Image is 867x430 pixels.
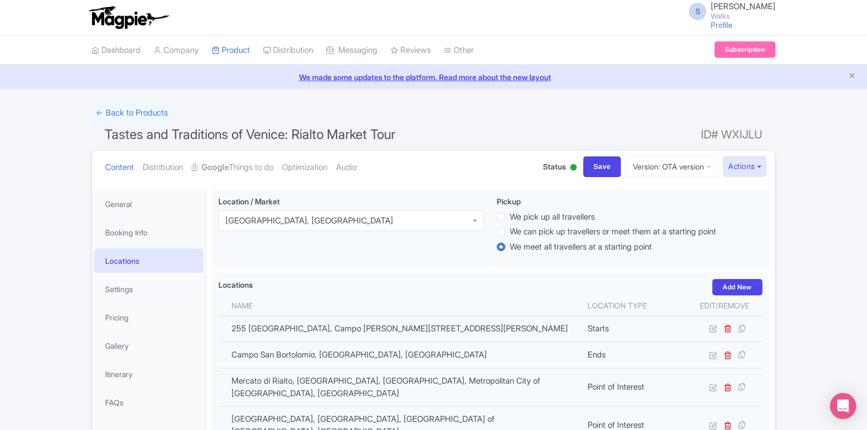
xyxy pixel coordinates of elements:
a: Locations [94,249,203,273]
div: [GEOGRAPHIC_DATA], [GEOGRAPHIC_DATA] [225,216,393,226]
small: Walks [711,13,776,20]
td: Starts [581,316,687,342]
a: Gallery [94,334,203,358]
label: We can pick up travellers or meet them at a starting point [510,226,716,238]
strong: Google [202,161,229,174]
a: Pricing [94,305,203,330]
img: logo-ab69f6fb50320c5b225c76a69d11143b.png [86,5,170,29]
a: Profile [711,20,732,29]
td: Mercato di Rialto, [GEOGRAPHIC_DATA], [GEOGRAPHIC_DATA], Metropolitan City of [GEOGRAPHIC_DATA], ... [218,368,581,407]
a: Content [105,150,134,185]
span: Status [543,161,566,172]
a: ← Back to Products [91,102,172,124]
span: Location / Market [218,197,280,206]
a: Messaging [326,35,377,65]
th: Name [218,295,581,316]
label: We pick up all travellers [510,211,595,223]
a: Reviews [390,35,431,65]
a: S [PERSON_NAME] Walks [682,2,776,20]
span: [PERSON_NAME] [711,1,776,11]
a: Itinerary [94,362,203,386]
td: Campo San Bortolomio, [GEOGRAPHIC_DATA], [GEOGRAPHIC_DATA] [218,342,581,368]
label: We meet all travellers at a starting point [510,241,652,253]
td: 255 [GEOGRAPHIC_DATA], Campo [PERSON_NAME][STREET_ADDRESS][PERSON_NAME] [218,316,581,342]
a: Distribution [263,35,313,65]
th: Edit/Remove [687,295,762,316]
label: Locations [218,279,253,290]
button: Close announcement [848,70,856,83]
a: Subscription [715,41,776,58]
span: Pickup [497,197,521,206]
td: Ends [581,342,687,368]
div: Open Intercom Messenger [830,393,856,419]
a: Product [212,35,250,65]
a: Add New [712,279,762,295]
a: Version: OTA version [625,156,719,177]
span: Tastes and Traditions of Venice: Rialto Market Tour [105,126,395,142]
td: Point of Interest [581,368,687,407]
a: We made some updates to the platform. Read more about the new layout [7,71,860,83]
input: Save [583,156,621,177]
th: Location type [581,295,687,316]
a: Other [444,35,474,65]
a: Company [154,35,199,65]
a: Booking Info [94,220,203,245]
a: Optimization [282,150,327,185]
a: FAQs [94,390,203,415]
span: ID# WXIJLU [701,124,762,146]
a: Audio [336,150,357,185]
a: Dashboard [91,35,141,65]
a: Distribution [143,150,183,185]
a: GoogleThings to do [192,150,273,185]
span: S [689,3,706,20]
div: Active [568,160,579,177]
a: General [94,192,203,216]
a: Settings [94,277,203,301]
button: Actions [723,156,766,177]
